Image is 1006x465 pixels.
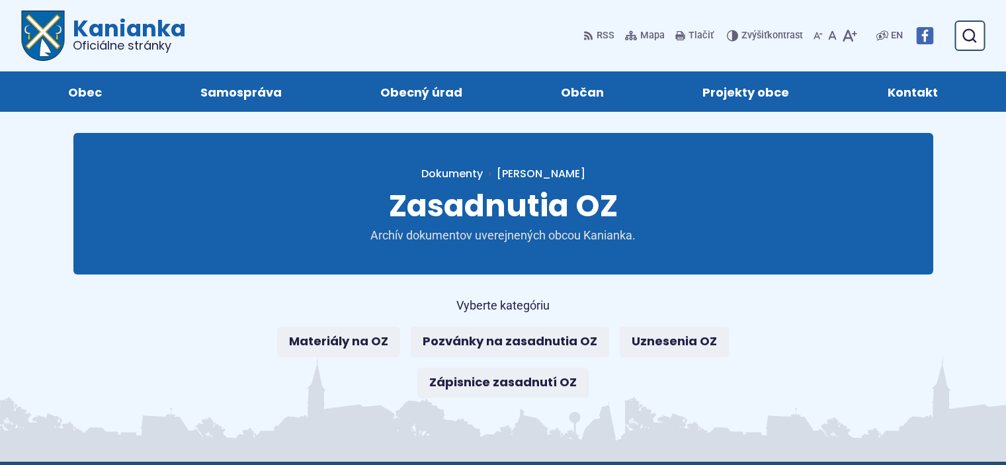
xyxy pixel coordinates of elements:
[277,327,400,357] a: Materiály na OZ
[389,185,618,227] span: Zasadnutia OZ
[65,17,186,52] span: Kanianka
[702,71,789,112] span: Projekty obce
[421,166,483,181] a: Dokumenty
[727,22,806,50] button: Zvýšiťkontrast
[411,327,609,357] a: Pozvánky na zasadnutia OZ
[622,22,667,50] a: Mapa
[839,22,860,50] button: Zväčšiť veľkosť písma
[811,22,825,50] button: Zmenšiť veľkosť písma
[497,166,585,181] span: [PERSON_NAME]
[483,166,585,181] a: [PERSON_NAME]
[741,30,767,41] span: Zvýšiť
[68,71,102,112] span: Obec
[269,296,738,316] p: Vyberte kategóriu
[888,71,938,112] span: Kontakt
[21,11,65,61] img: Prejsť na domovskú stránku
[32,71,138,112] a: Obec
[620,327,729,357] a: Uznesenia OZ
[200,71,282,112] span: Samospráva
[741,30,803,42] span: kontrast
[344,71,498,112] a: Obecný úrad
[525,71,640,112] a: Občan
[561,71,604,112] span: Občan
[164,71,317,112] a: Samospráva
[891,28,903,44] span: EN
[583,22,617,50] a: RSS
[345,228,662,243] p: Archív dokumentov uverejnených obcou Kanianka.
[673,22,716,50] button: Tlačiť
[21,11,186,61] a: Logo Kanianka, prejsť na domovskú stránku.
[916,27,933,44] img: Prejsť na Facebook stránku
[689,30,714,42] span: Tlačiť
[417,368,589,398] a: Zápisnice zasadnutí OZ
[640,28,665,44] span: Mapa
[380,71,462,112] span: Obecný úrad
[597,28,614,44] span: RSS
[667,71,825,112] a: Projekty obce
[73,40,186,52] span: Oficiálne stránky
[852,71,974,112] a: Kontakt
[825,22,839,50] button: Nastaviť pôvodnú veľkosť písma
[888,28,905,44] a: EN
